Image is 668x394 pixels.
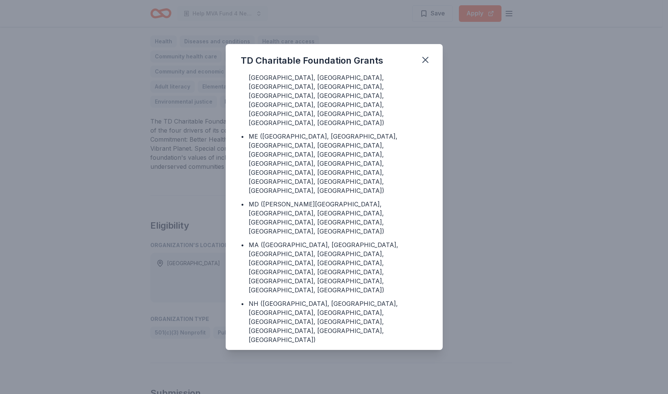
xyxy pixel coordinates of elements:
div: MA ([GEOGRAPHIC_DATA], [GEOGRAPHIC_DATA], [GEOGRAPHIC_DATA], [GEOGRAPHIC_DATA], [GEOGRAPHIC_DATA]... [249,240,428,295]
div: • [241,299,244,308]
div: ME ([GEOGRAPHIC_DATA], [GEOGRAPHIC_DATA], [GEOGRAPHIC_DATA], [GEOGRAPHIC_DATA], [GEOGRAPHIC_DATA]... [249,132,428,195]
div: TD Charitable Foundation Grants [241,55,383,67]
div: MD ([PERSON_NAME][GEOGRAPHIC_DATA], [GEOGRAPHIC_DATA], [GEOGRAPHIC_DATA], [GEOGRAPHIC_DATA], [GEO... [249,200,428,236]
div: • [241,240,244,249]
div: NH ([GEOGRAPHIC_DATA], [GEOGRAPHIC_DATA], [GEOGRAPHIC_DATA], [GEOGRAPHIC_DATA], [GEOGRAPHIC_DATA]... [249,299,428,344]
div: • [241,349,244,358]
div: • [241,132,244,141]
div: • [241,200,244,209]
